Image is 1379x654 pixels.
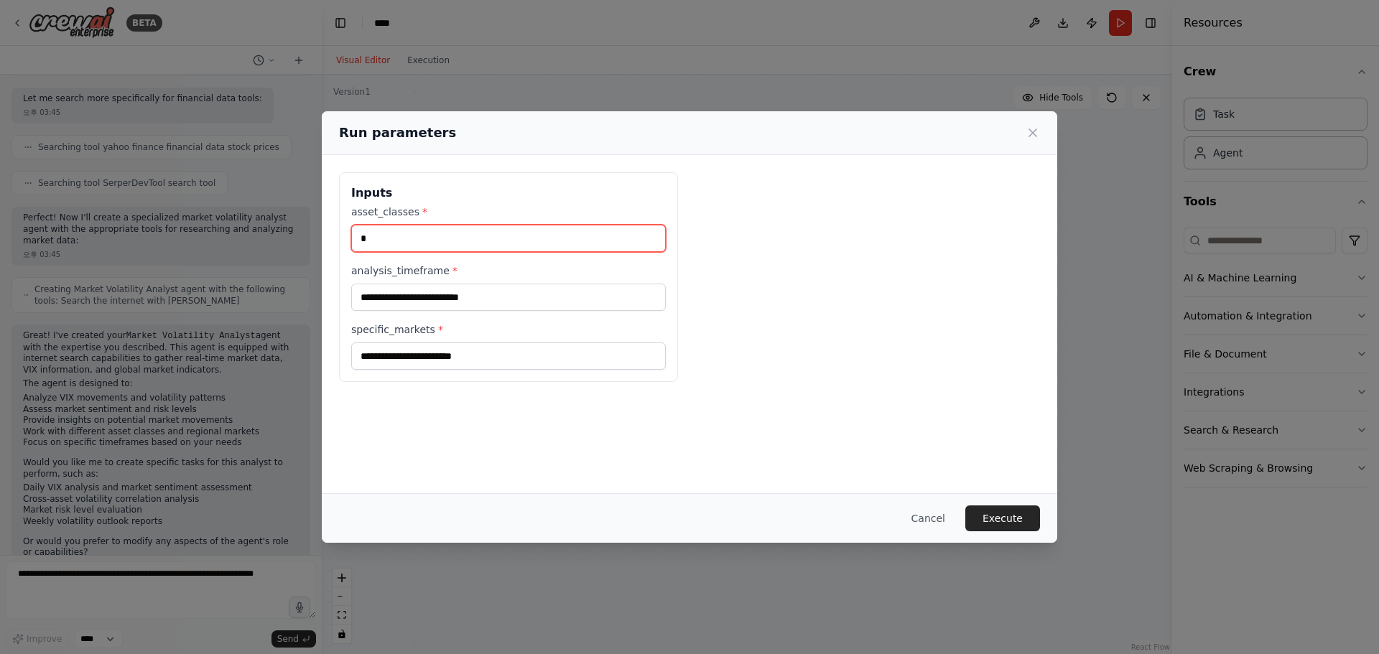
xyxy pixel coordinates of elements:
[339,123,456,143] h2: Run parameters
[351,184,666,202] h3: Inputs
[351,205,666,219] label: asset_classes
[351,263,666,278] label: analysis_timeframe
[351,322,666,337] label: specific_markets
[900,505,957,531] button: Cancel
[965,505,1040,531] button: Execute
